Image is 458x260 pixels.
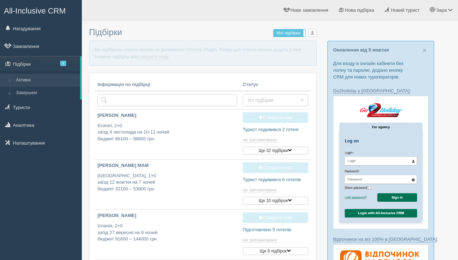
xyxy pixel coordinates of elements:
[333,236,428,243] p: :
[243,237,277,243] span: не заплановано
[333,87,428,94] p: :
[243,137,278,143] a: не заплановано
[243,187,277,193] span: не заплановано
[98,112,237,119] p: [PERSON_NAME]
[95,159,240,198] a: [PERSON_NAME] MAM [GEOGRAPHIC_DATA], 1+0заїзд 12 жовтня на 7 ночейбюджет 32100 – 53600 грн
[422,46,427,54] span: ×
[290,7,328,13] span: Нове замовлення
[243,126,308,133] p: Турист подивився 2 готелі
[13,87,80,99] a: Завершені
[333,88,410,94] a: Go2holiday у [GEOGRAPHIC_DATA]
[98,173,237,193] p: [GEOGRAPHIC_DATA], 1+0 заїзд 12 жовтня на 7 ночей бюджет 32100 – 53600 грн
[95,109,240,148] a: [PERSON_NAME] Єгипет, 2+0заїзд 4 листопада на 10-11 ночейбюджет 86100 – 98800 грн
[243,197,308,205] button: Ще 10 підбірок
[240,78,311,91] th: Статус
[243,147,308,155] button: Ще 32 підбірки
[274,29,305,37] label: Мої підбірки
[243,177,308,183] p: Турист подивився 6 готелів
[243,227,308,233] p: Підготовлено 5 готелів
[0,0,81,20] a: All-Inclusive CRM
[98,223,237,243] p: Іспанія, 2+0 заїзд 27 вересня на 9 ночей бюджет 91600 – 144000 грн
[98,94,237,106] input: Пошук за країною або туристом
[95,210,240,248] a: [PERSON_NAME] Іспанія, 2+0заїзд 27 вересня на 9 ночейбюджет 91600 – 144000 грн
[333,96,428,229] img: go2holiday-login-via-crm-for-travel-agents.png
[243,212,308,223] a: Створити нову
[98,123,237,142] p: Єгипет, 2+0 заїзд 4 листопада на 10-11 ночей бюджет 86100 – 98800 грн
[333,47,389,53] a: Оновлення від 5 жовтня
[345,7,374,13] span: Нова підбірка
[243,237,278,243] a: не заплановано
[243,162,308,173] a: Створити нову
[243,187,278,193] a: не заплановано
[60,61,66,66] span: 3
[333,237,437,242] a: Відпочинок на всі 100% в [GEOGRAPHIC_DATA]
[98,162,237,169] p: [PERSON_NAME] MAM
[247,97,299,104] span: Усі підбірки
[333,60,428,80] p: Для входу в онлайн кабінети без логіну та паролю, додано кнопку CRM для нових туроператорів.
[243,137,277,143] span: не заплановано
[138,54,168,60] a: створити нову
[436,7,447,13] span: Зара
[243,112,308,123] a: Створити нову
[243,94,308,106] button: Усі підбірки
[4,6,66,15] span: All-Inclusive CRM
[89,40,317,65] p: Ви підібрали список готелів за допомогою Chrome Plugin. Тепер цей список можна додати у вже існую...
[422,47,427,54] button: Close
[95,78,240,91] th: Інформація по підбірці
[391,7,420,13] span: Новий турист
[13,74,80,87] a: Активні
[243,247,308,255] button: Ще 9 підбірок
[89,27,122,37] span: Підбірки
[98,212,237,219] p: [PERSON_NAME]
